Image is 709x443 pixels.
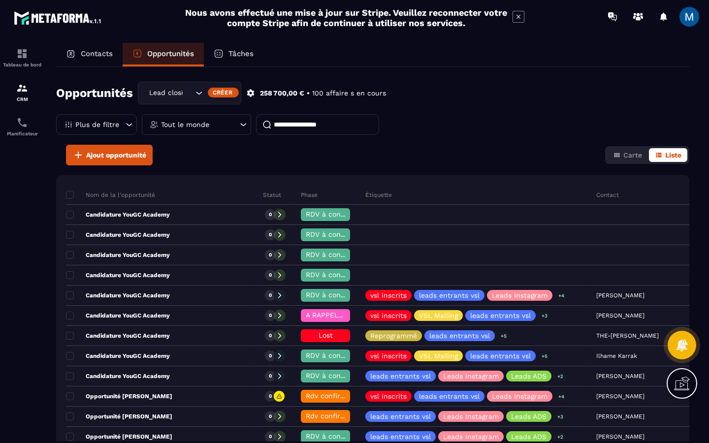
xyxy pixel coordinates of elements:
[511,433,547,440] p: Leads ADS
[66,191,155,199] p: Nom de la l'opportunité
[307,89,310,98] p: •
[66,231,170,239] p: Candidature YouGC Academy
[306,351,369,359] span: RDV à confimer ❓
[538,351,551,361] p: +5
[306,412,361,420] span: Rdv confirmé ✅
[66,271,170,279] p: Candidature YouGC Academy
[419,352,458,359] p: VSL Mailing
[16,48,28,60] img: formation
[497,331,510,341] p: +5
[269,312,272,319] p: 0
[228,49,254,58] p: Tâches
[269,373,272,380] p: 0
[269,272,272,279] p: 0
[66,312,170,319] p: Candidature YouGC Academy
[370,312,407,319] p: vsl inscrits
[269,292,272,299] p: 0
[607,148,648,162] button: Carte
[66,412,172,420] p: Opportunité [PERSON_NAME]
[56,43,123,66] a: Contacts
[306,372,369,380] span: RDV à confimer ❓
[306,392,361,400] span: Rdv confirmé ✅
[370,393,407,400] p: vsl inscrits
[16,82,28,94] img: formation
[66,433,172,441] p: Opportunité [PERSON_NAME]
[208,88,239,97] div: Créer
[306,251,369,258] span: RDV à confimer ❓
[370,292,407,299] p: vsl inscrits
[2,96,42,102] p: CRM
[185,7,508,28] h2: Nous avons effectué une mise à jour sur Stripe. Veuillez reconnecter votre compte Stripe afin de ...
[269,211,272,218] p: 0
[306,432,369,440] span: RDV à confimer ❓
[306,311,417,319] span: A RAPPELER/GHOST/NO SHOW✖️
[2,62,42,67] p: Tableau de bord
[649,148,687,162] button: Liste
[301,191,318,199] p: Phase
[511,413,547,420] p: Leads ADS
[204,43,263,66] a: Tâches
[370,332,417,339] p: Reprogrammé
[319,331,333,339] span: Lost
[554,411,567,422] p: +3
[66,211,170,219] p: Candidature YouGC Academy
[81,49,113,58] p: Contacts
[66,332,170,340] p: Candidature YouGC Academy
[66,392,172,400] p: Opportunité [PERSON_NAME]
[511,373,547,380] p: Leads ADS
[596,191,619,199] p: Contact
[419,312,458,319] p: VSL Mailing
[269,231,272,238] p: 0
[365,191,392,199] p: Étiquette
[492,292,548,299] p: Leads Instagram
[306,291,369,299] span: RDV à confimer ❓
[66,251,170,259] p: Candidature YouGC Academy
[306,210,369,218] span: RDV à confimer ❓
[183,88,193,98] input: Search for option
[14,9,102,27] img: logo
[2,131,42,136] p: Planificateur
[555,391,568,402] p: +4
[86,150,146,160] span: Ajout opportunité
[492,393,548,400] p: Leads Instagram
[66,352,170,360] p: Candidature YouGC Academy
[554,371,567,381] p: +2
[66,372,170,380] p: Candidature YouGC Academy
[260,89,304,98] p: 258 700,00 €
[554,432,567,442] p: +2
[623,151,642,159] span: Carte
[470,352,531,359] p: leads entrants vsl
[66,291,170,299] p: Candidature YouGC Academy
[147,49,194,58] p: Opportunités
[269,413,272,420] p: 0
[269,252,272,258] p: 0
[66,145,153,165] button: Ajout opportunité
[429,332,490,339] p: leads entrants vsl
[263,191,281,199] p: Statut
[123,43,204,66] a: Opportunités
[269,393,272,400] p: 0
[538,311,551,321] p: +3
[443,413,499,420] p: Leads Instagram
[470,312,531,319] p: leads entrants vsl
[56,83,133,103] h2: Opportunités
[443,373,499,380] p: Leads Instagram
[16,117,28,128] img: scheduler
[419,393,480,400] p: leads entrants vsl
[147,88,183,98] span: Lead closing
[419,292,480,299] p: leads entrants vsl
[370,352,407,359] p: vsl inscrits
[2,109,42,144] a: schedulerschedulerPlanificateur
[75,121,119,128] p: Plus de filtre
[269,352,272,359] p: 0
[306,230,369,238] span: RDV à confimer ❓
[370,433,431,440] p: leads entrants vsl
[370,373,431,380] p: leads entrants vsl
[443,433,499,440] p: Leads Instagram
[665,151,681,159] span: Liste
[2,40,42,75] a: formationformationTableau de bord
[269,433,272,440] p: 0
[2,75,42,109] a: formationformationCRM
[306,271,369,279] span: RDV à confimer ❓
[555,290,568,301] p: +4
